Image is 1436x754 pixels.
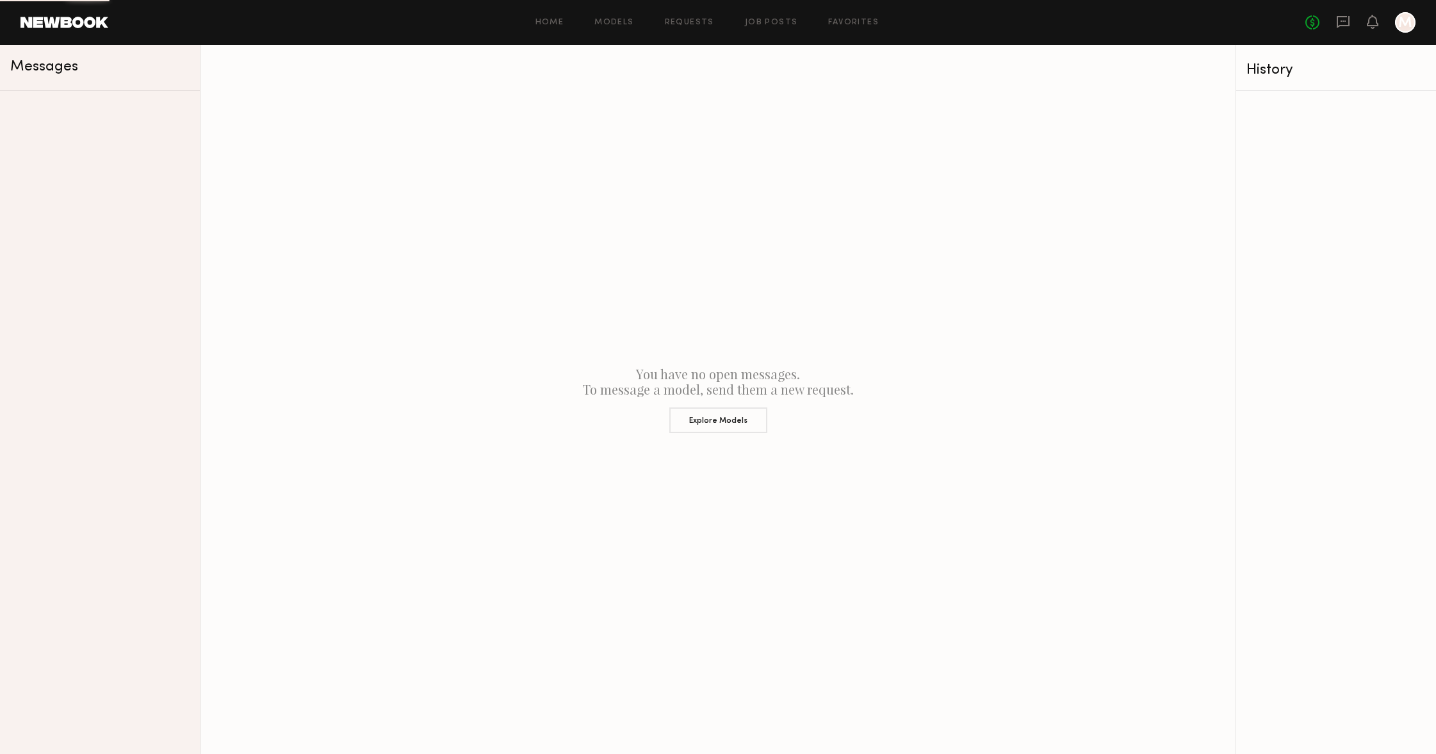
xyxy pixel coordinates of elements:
[594,19,633,27] a: Models
[10,60,78,74] span: Messages
[200,45,1236,754] div: You have no open messages. To message a model, send them a new request.
[669,407,767,433] button: Explore Models
[665,19,714,27] a: Requests
[1395,12,1416,33] a: M
[535,19,564,27] a: Home
[828,19,879,27] a: Favorites
[211,397,1225,433] a: Explore Models
[745,19,798,27] a: Job Posts
[1246,63,1426,78] div: History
